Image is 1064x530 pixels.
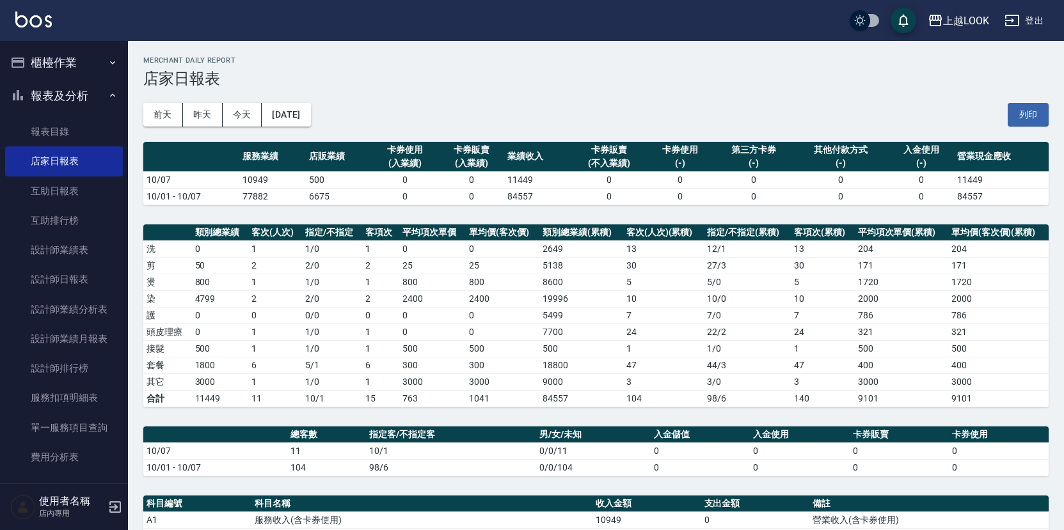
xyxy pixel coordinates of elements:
td: 0 [466,323,539,340]
td: 0 [713,171,794,188]
td: 763 [399,390,466,407]
td: 9000 [539,373,623,390]
td: 0 [192,240,249,257]
div: (-) [650,157,710,170]
td: 27 / 3 [704,257,791,274]
td: 2 [362,257,399,274]
a: 報表目錄 [5,117,123,146]
td: 10949 [592,511,701,528]
td: 接髮 [143,340,192,357]
td: 2 / 0 [302,257,362,274]
td: 10/07 [143,442,287,459]
td: 18800 [539,357,623,373]
th: 總客數 [287,426,366,443]
td: 0 [372,188,438,205]
a: 設計師日報表 [5,265,123,294]
td: 24 [791,323,855,340]
td: 400 [855,357,948,373]
td: 1 / 0 [302,274,362,290]
td: 204 [948,240,1049,257]
th: 客項次(累積) [791,224,855,241]
th: 店販業績 [306,142,372,172]
td: 5 / 1 [302,357,362,373]
td: 47 [791,357,855,373]
table: a dense table [143,426,1049,476]
div: 上越LOOK [943,13,989,29]
td: 500 [399,340,466,357]
h2: Merchant Daily Report [143,56,1049,65]
table: a dense table [143,224,1049,407]
td: 5499 [539,307,623,323]
td: 0/0/11 [536,442,651,459]
td: 13 [791,240,855,257]
td: 2649 [539,240,623,257]
td: 30 [791,257,855,274]
th: 科目名稱 [251,495,592,512]
td: 0 [647,188,713,205]
td: 0 [438,171,505,188]
th: 卡券販賣 [850,426,949,443]
td: 13 [623,240,704,257]
td: 0 / 0 [302,307,362,323]
td: 0 [793,188,887,205]
a: 設計師業績月報表 [5,324,123,354]
button: 報表及分析 [5,79,123,113]
td: 5138 [539,257,623,274]
th: 指定客/不指定客 [366,426,536,443]
td: 44 / 3 [704,357,791,373]
td: A1 [143,511,251,528]
td: 15 [362,390,399,407]
td: 104 [287,459,366,476]
td: 7700 [539,323,623,340]
td: 0 [362,307,399,323]
td: 2 [248,290,302,307]
td: 800 [399,274,466,290]
td: 0 [399,240,466,257]
div: (-) [797,157,884,170]
th: 單均價(客次價)(累積) [948,224,1049,241]
td: 10/01 - 10/07 [143,188,239,205]
td: 300 [466,357,539,373]
td: 燙 [143,274,192,290]
div: 其他付款方式 [797,143,884,157]
td: 1 / 0 [302,240,362,257]
td: 2 [362,290,399,307]
th: 科目編號 [143,495,251,512]
th: 客次(人次) [248,224,302,241]
th: 收入金額 [592,495,701,512]
td: 1 [623,340,704,357]
td: 0 [466,307,539,323]
td: 其它 [143,373,192,390]
td: 洗 [143,240,192,257]
td: 1 / 0 [704,340,791,357]
td: 3 [791,373,855,390]
button: 列印 [1008,103,1049,127]
button: 登出 [999,9,1049,33]
td: 104 [623,390,704,407]
td: 3000 [192,373,249,390]
td: 10/01 - 10/07 [143,459,287,476]
td: 11449 [192,390,249,407]
button: 前天 [143,103,183,127]
td: 2400 [466,290,539,307]
td: 500 [539,340,623,357]
td: 1 [362,373,399,390]
a: 單一服務項目查詢 [5,413,123,442]
td: 染 [143,290,192,307]
td: 2 [248,257,302,274]
td: 3 / 0 [704,373,791,390]
div: (入業績) [375,157,435,170]
td: 4799 [192,290,249,307]
td: 服務收入(含卡券使用) [251,511,592,528]
th: 備註 [809,495,1049,512]
th: 指定/不指定 [302,224,362,241]
td: 11449 [504,171,571,188]
div: (入業績) [441,157,502,170]
td: 9101 [948,390,1049,407]
td: 0 [949,442,1049,459]
td: 0 [192,307,249,323]
button: 昨天 [183,103,223,127]
th: 卡券使用 [949,426,1049,443]
div: (-) [717,157,791,170]
td: 0 [651,459,750,476]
